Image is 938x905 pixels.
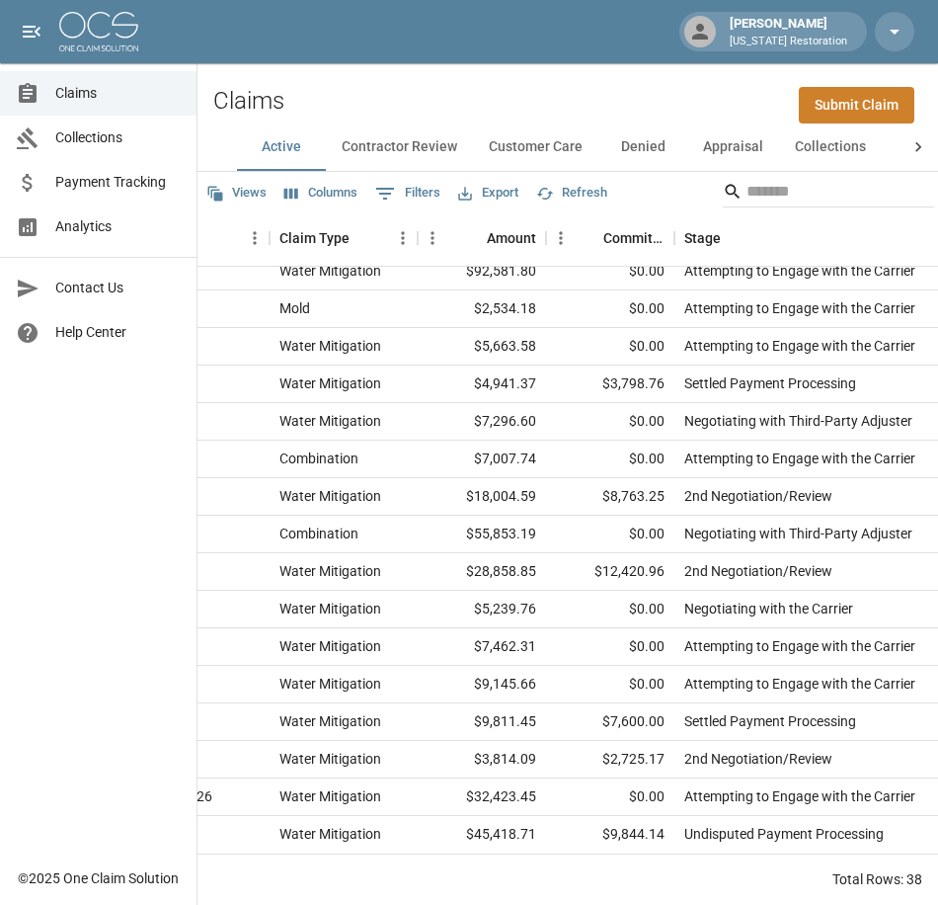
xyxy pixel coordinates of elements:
[418,628,546,666] div: $7,462.31
[598,123,687,171] button: Denied
[12,12,51,51] button: open drawer
[279,449,358,468] div: Combination
[546,366,674,403] div: $3,798.76
[55,278,181,298] span: Contact Us
[279,336,381,356] div: Water Mitigation
[279,711,381,731] div: Water Mitigation
[418,210,546,266] div: Amount
[459,224,487,252] button: Sort
[684,824,884,844] div: Undisputed Payment Processing
[418,516,546,553] div: $55,853.19
[72,210,270,266] div: Claim Number
[546,666,674,703] div: $0.00
[418,290,546,328] div: $2,534.18
[418,553,546,591] div: $28,858.85
[546,253,674,290] div: $0.00
[418,703,546,741] div: $9,811.45
[546,553,674,591] div: $12,420.96
[279,561,381,581] div: Water Mitigation
[279,261,381,281] div: Water Mitigation
[279,786,381,806] div: Water Mitigation
[684,674,915,694] div: Attempting to Engage with the Carrier
[418,741,546,779] div: $3,814.09
[779,123,882,171] button: Collections
[687,123,779,171] button: Appraisal
[684,261,915,281] div: Attempting to Engage with the Carrier
[546,223,576,253] button: Menu
[487,210,536,266] div: Amount
[279,749,381,769] div: Water Mitigation
[370,178,445,209] button: Show filters
[418,223,447,253] button: Menu
[279,599,381,618] div: Water Mitigation
[684,411,912,431] div: Negotiating with Third-Party Adjuster
[546,210,674,266] div: Committed Amount
[388,223,418,253] button: Menu
[240,223,270,253] button: Menu
[546,628,674,666] div: $0.00
[684,486,832,506] div: 2nd Negotiation/Review
[237,123,326,171] button: Active
[799,87,914,123] a: Submit Claim
[418,816,546,854] div: $45,418.71
[531,178,612,208] button: Refresh
[684,711,856,731] div: Settled Payment Processing
[684,599,853,618] div: Negotiating with the Carrier
[721,224,748,252] button: Sort
[270,210,418,266] div: Claim Type
[684,336,915,356] div: Attempting to Engage with the Carrier
[279,178,362,208] button: Select columns
[279,486,381,506] div: Water Mitigation
[279,373,381,393] div: Water Mitigation
[350,224,377,252] button: Sort
[279,524,358,543] div: Combination
[418,403,546,441] div: $7,296.60
[684,524,912,543] div: Negotiating with Third-Party Adjuster
[546,403,674,441] div: $0.00
[279,636,381,656] div: Water Mitigation
[55,83,181,104] span: Claims
[418,328,546,366] div: $5,663.58
[576,224,603,252] button: Sort
[418,253,546,290] div: $92,581.80
[730,34,847,50] p: [US_STATE] Restoration
[546,703,674,741] div: $7,600.00
[546,591,674,628] div: $0.00
[684,749,832,769] div: 2nd Negotiation/Review
[418,366,546,403] div: $4,941.37
[684,636,915,656] div: Attempting to Engage with the Carrier
[55,127,181,148] span: Collections
[237,123,899,171] div: dynamic tabs
[546,816,674,854] div: $9,844.14
[684,210,721,266] div: Stage
[546,478,674,516] div: $8,763.25
[418,478,546,516] div: $18,004.59
[546,328,674,366] div: $0.00
[603,210,664,266] div: Committed Amount
[453,178,523,208] button: Export
[546,441,674,478] div: $0.00
[279,210,350,266] div: Claim Type
[546,741,674,779] div: $2,725.17
[546,516,674,553] div: $0.00
[546,779,674,816] div: $0.00
[18,868,179,888] div: © 2025 One Claim Solution
[684,561,832,581] div: 2nd Negotiation/Review
[684,298,915,318] div: Attempting to Engage with the Carrier
[546,290,674,328] div: $0.00
[55,172,181,193] span: Payment Tracking
[684,449,915,468] div: Attempting to Engage with the Carrier
[418,779,546,816] div: $32,423.45
[55,322,181,343] span: Help Center
[279,824,381,844] div: Water Mitigation
[55,216,181,237] span: Analytics
[832,869,922,889] div: Total Rows: 38
[722,14,855,49] div: [PERSON_NAME]
[59,12,138,51] img: ocs-logo-white-transparent.png
[473,123,598,171] button: Customer Care
[418,591,546,628] div: $5,239.76
[201,178,272,208] button: Views
[418,441,546,478] div: $7,007.74
[279,298,310,318] div: Mold
[723,176,934,211] div: Search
